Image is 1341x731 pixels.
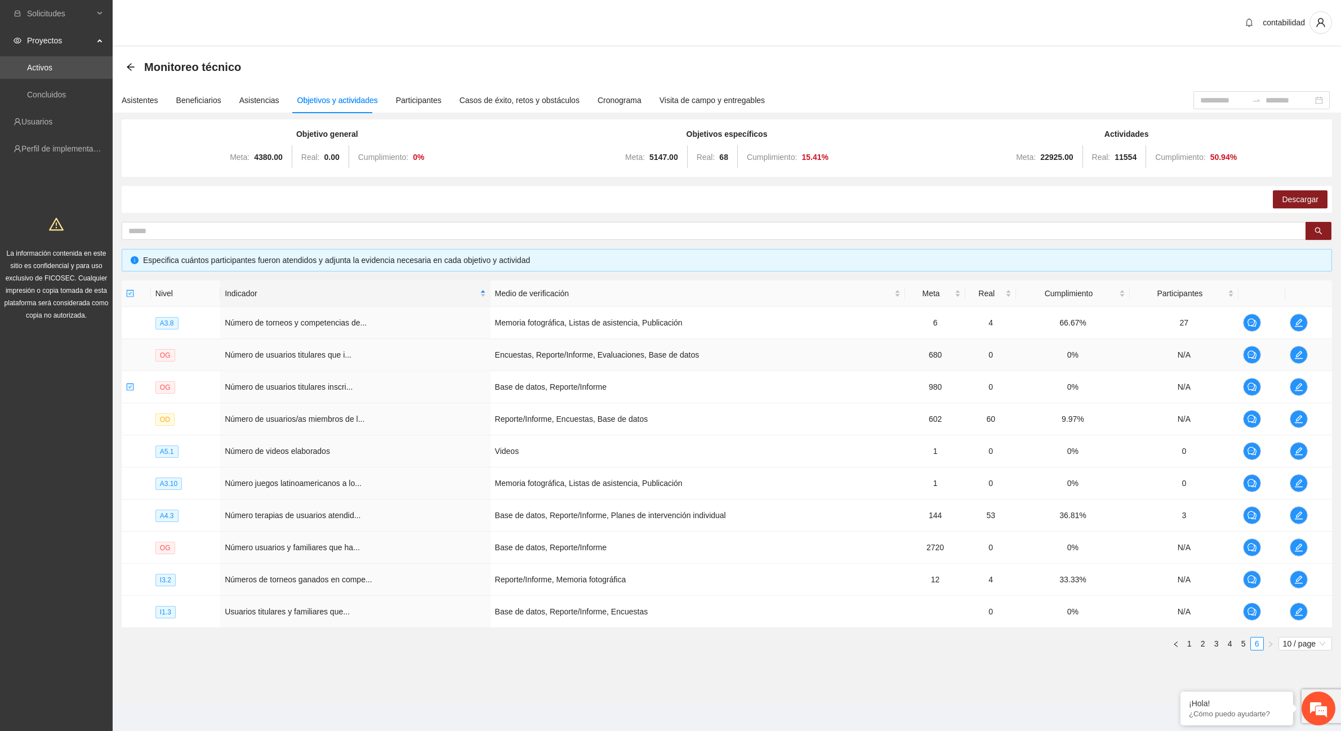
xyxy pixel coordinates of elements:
strong: 0.00 [324,153,339,162]
button: edit [1290,378,1308,396]
button: edit [1290,346,1308,364]
strong: 5147.00 [649,153,678,162]
td: Reporte/Informe, Encuestas, Base de datos [491,403,905,435]
strong: 68 [719,153,728,162]
strong: 22925.00 [1040,153,1073,162]
span: user [1310,17,1331,28]
span: A3.10 [155,478,182,490]
div: Asistentes [122,94,158,106]
span: La información contenida en este sitio es confidencial y para uso exclusivo de FICOSEC. Cualquier... [5,249,109,319]
button: comment [1243,474,1261,492]
a: Concluidos [27,90,66,99]
td: N/A [1130,596,1238,628]
span: left [1173,641,1179,648]
button: comment [1243,538,1261,556]
th: Medio de verificación [491,280,905,307]
div: Back [126,63,135,72]
span: edit [1290,607,1307,616]
span: Monitoreo técnico [144,58,241,76]
td: Base de datos, Reporte/Informe, Encuestas [491,596,905,628]
span: Meta: [625,153,645,162]
span: edit [1290,414,1307,424]
span: Número terapias de usuarios atendid... [225,511,360,520]
td: 36.81% [1016,500,1129,532]
div: Visita de campo y entregables [660,94,765,106]
td: N/A [1130,532,1238,564]
button: edit [1290,410,1308,428]
td: 0 [965,467,1016,500]
button: edit [1290,442,1308,460]
td: 0% [1016,371,1129,403]
a: Usuarios [21,117,52,126]
span: Cumplimiento [1021,287,1116,300]
span: Usuarios titulares y familiares que... [225,607,350,616]
div: Beneficiarios [176,94,221,106]
td: N/A [1130,403,1238,435]
button: edit [1290,474,1308,492]
td: 0% [1016,435,1129,467]
span: edit [1290,575,1307,584]
span: edit [1290,511,1307,520]
td: 144 [905,500,965,532]
th: Real [965,280,1016,307]
div: ¡Hola! [1189,699,1285,708]
span: Real: [1092,153,1111,162]
span: arrow-left [126,63,135,72]
td: Memoria fotográfica, Listas de asistencia, Publicación [491,307,905,339]
td: 0 [965,596,1016,628]
div: Cronograma [598,94,641,106]
button: edit [1290,506,1308,524]
span: Indicador [225,287,477,300]
td: 1 [905,435,965,467]
td: Número de videos elaborados [220,435,490,467]
span: Cumplimiento: [1155,153,1205,162]
strong: 11554 [1115,153,1137,162]
td: Reporte/Informe, Memoria fotográfica [491,564,905,596]
span: Número de usuarios titulares inscri... [225,382,353,391]
td: 0 [1130,435,1238,467]
li: Previous Page [1169,637,1183,650]
span: 10 / page [1283,638,1327,650]
strong: 0 % [413,153,424,162]
td: 0 [1130,467,1238,500]
p: ¿Cómo puedo ayudarte? [1189,710,1285,718]
span: I1.3 [155,606,176,618]
span: Real: [301,153,320,162]
td: 602 [905,403,965,435]
button: user [1309,11,1332,34]
span: Descargar [1282,193,1318,206]
span: Participantes [1134,287,1226,300]
span: OG [155,349,175,362]
td: Base de datos, Reporte/Informe, Planes de intervención individual [491,500,905,532]
td: Videos [491,435,905,467]
td: 3 [1130,500,1238,532]
span: Proyectos [27,29,93,52]
strong: Objetivo general [296,130,358,139]
button: comment [1243,410,1261,428]
th: Meta [905,280,965,307]
span: eye [14,37,21,44]
td: 1 [905,467,965,500]
button: bell [1240,14,1258,32]
li: 1 [1183,637,1196,650]
a: Perfil de implementadora [21,144,109,153]
td: 980 [905,371,965,403]
span: to [1252,96,1261,105]
a: 3 [1210,638,1223,650]
td: 4 [965,564,1016,596]
div: Asistencias [239,94,279,106]
span: check-square [126,383,134,391]
button: edit [1290,538,1308,556]
div: Objetivos y actividades [297,94,378,106]
span: edit [1290,318,1307,327]
div: Participantes [396,94,442,106]
td: 4 [965,307,1016,339]
td: N/A [1130,564,1238,596]
li: 5 [1237,637,1250,650]
td: Memoria fotográfica, Listas de asistencia, Publicación [491,467,905,500]
td: 66.67% [1016,307,1129,339]
td: 0 [965,532,1016,564]
span: Meta: [230,153,250,162]
td: 27 [1130,307,1238,339]
button: comment [1243,570,1261,589]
